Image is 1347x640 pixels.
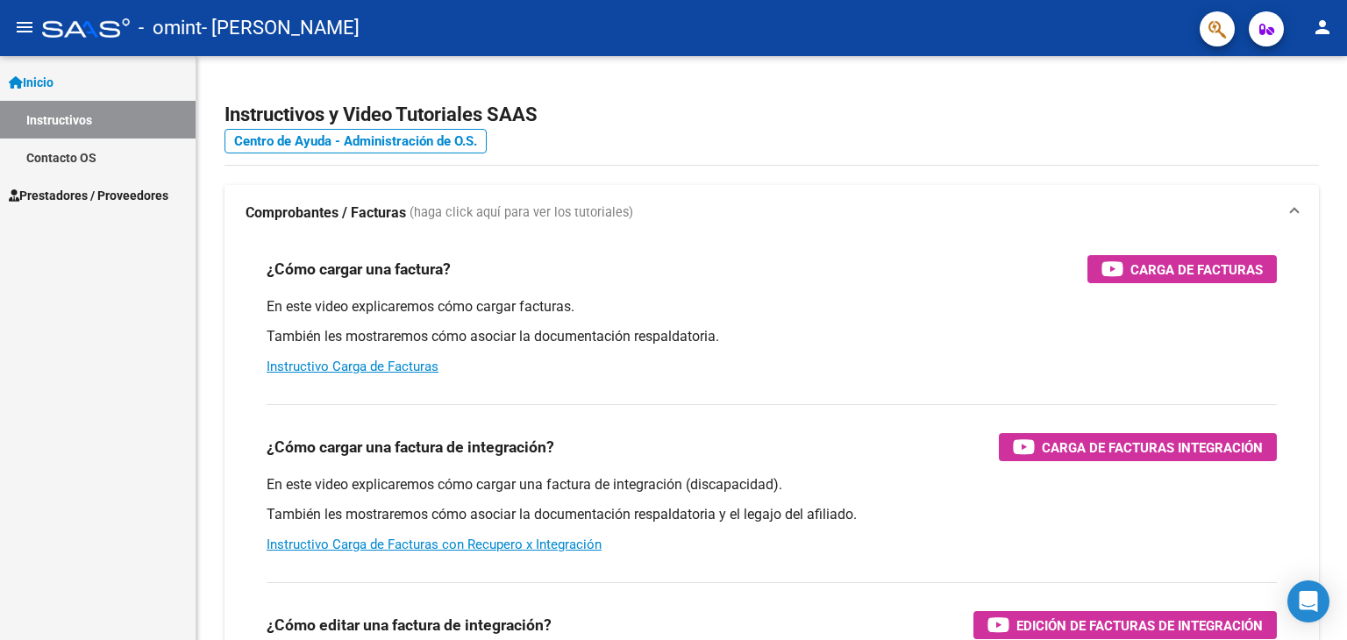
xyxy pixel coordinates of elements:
[139,9,202,47] span: - omint
[973,611,1277,639] button: Edición de Facturas de integración
[9,73,53,92] span: Inicio
[267,475,1277,494] p: En este video explicaremos cómo cargar una factura de integración (discapacidad).
[224,98,1319,132] h2: Instructivos y Video Tutoriales SAAS
[224,185,1319,241] mat-expansion-panel-header: Comprobantes / Facturas (haga click aquí para ver los tutoriales)
[1016,615,1263,636] span: Edición de Facturas de integración
[267,505,1277,524] p: También les mostraremos cómo asociar la documentación respaldatoria y el legajo del afiliado.
[224,129,487,153] a: Centro de Ayuda - Administración de O.S.
[267,537,602,552] a: Instructivo Carga de Facturas con Recupero x Integración
[267,613,552,637] h3: ¿Cómo editar una factura de integración?
[246,203,406,223] strong: Comprobantes / Facturas
[267,435,554,459] h3: ¿Cómo cargar una factura de integración?
[1312,17,1333,38] mat-icon: person
[1087,255,1277,283] button: Carga de Facturas
[202,9,360,47] span: - [PERSON_NAME]
[1287,580,1329,622] div: Open Intercom Messenger
[410,203,633,223] span: (haga click aquí para ver los tutoriales)
[267,327,1277,346] p: También les mostraremos cómo asociar la documentación respaldatoria.
[14,17,35,38] mat-icon: menu
[999,433,1277,461] button: Carga de Facturas Integración
[267,359,438,374] a: Instructivo Carga de Facturas
[9,186,168,205] span: Prestadores / Proveedores
[1130,259,1263,281] span: Carga de Facturas
[267,297,1277,316] p: En este video explicaremos cómo cargar facturas.
[267,257,451,281] h3: ¿Cómo cargar una factura?
[1042,437,1263,459] span: Carga de Facturas Integración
